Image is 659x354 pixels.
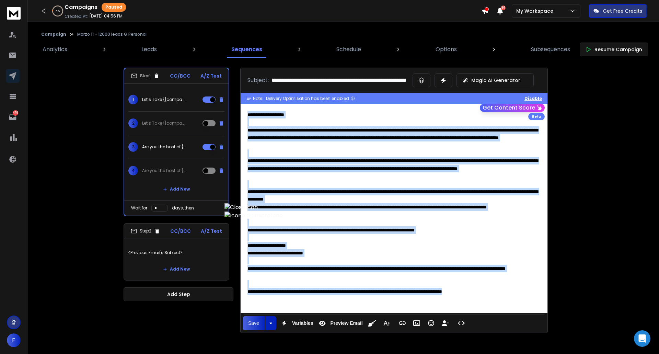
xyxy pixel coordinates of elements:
a: Schedule [332,41,365,58]
button: F [7,333,21,347]
span: 4 [128,166,138,175]
p: Subject: [247,76,269,84]
button: Insert Image (Ctrl+P) [410,316,423,330]
div: Paused [102,3,126,12]
button: Insert Unsubscribe Link [439,316,452,330]
p: days, then [172,205,194,211]
p: CC/BCC [170,72,190,79]
a: Options [431,41,461,58]
p: Sequences [231,45,262,54]
span: 2 [128,118,138,128]
p: Are you the host of {{companyName}}? [142,168,186,173]
div: Step 2 [131,228,160,234]
div: Beta [528,113,545,120]
p: Let’s Take {{companyName}} to the {Next Level|Next Step|Next Stage|Next Height} [142,97,186,102]
p: Are you the host of {{companyName}}? [142,144,186,150]
button: Resume Campaign [580,43,648,56]
p: Analytics [43,45,67,54]
p: My Workspace [516,8,556,14]
button: More Text [380,316,393,330]
span: Note: [253,96,263,101]
p: 479 [13,110,18,116]
img: Close icon [224,203,283,212]
button: Save [243,316,265,330]
a: Leads [137,41,161,58]
a: Analytics [38,41,71,58]
span: 1 [128,95,138,104]
p: A/Z Test [200,72,222,79]
p: Created At: [65,14,88,19]
p: Marzo 11 - 12000 leads G Personal [77,32,147,37]
a: 479 [6,110,20,124]
div: Open Intercom Messenger [634,330,650,347]
p: Get Free Credits [603,8,642,14]
span: Preview Email [329,320,364,326]
img: logo [7,7,21,20]
button: Variables [278,316,315,330]
button: Campaign [41,32,66,37]
div: Step 1 [131,73,160,79]
p: Wait for [131,205,147,211]
a: Subsequences [527,41,574,58]
button: Magic AI Generator [456,73,534,87]
p: Leads [141,45,157,54]
span: 50 [501,5,506,10]
a: Sequences [227,41,266,58]
button: Get Free Credits [589,4,647,18]
p: 4 % [56,9,60,13]
button: Get Content Score [480,104,545,112]
button: Clean HTML [366,316,379,330]
button: Add New [158,262,195,276]
button: Code View [455,316,468,330]
li: Step2CC/BCCA/Z Test<Previous Email's Subject>Add New [124,223,229,281]
button: Emoticons [425,316,438,330]
button: Preview Email [316,316,364,330]
p: CC/BCC [170,228,191,235]
span: 3 [128,142,138,152]
img: Icono de micrófono [224,212,283,220]
p: Schedule [336,45,361,54]
p: <Previous Email's Subject> [128,243,225,262]
button: Disable [524,96,542,101]
h1: Campaigns [65,3,97,11]
p: Let’s Take {{companyName}} to the {Next Level|Next Step|Next Stage|Next Height} [142,121,186,126]
p: Options [436,45,457,54]
li: Step1CC/BCCA/Z Test1Let’s Take {{companyName}} to the {Next Level|Next Step|Next Stage|Next Heigh... [124,68,229,216]
p: Magic AI Generator [471,77,520,84]
button: Add New [158,182,195,196]
p: [DATE] 04:56 PM [89,13,123,19]
span: Variables [291,320,315,326]
p: Subsequences [531,45,570,54]
p: A/Z Test [201,228,222,235]
button: Insert Link (Ctrl+K) [396,316,409,330]
div: Delivery Optimisation has been enabled [266,96,355,101]
button: Add Step [124,287,233,301]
